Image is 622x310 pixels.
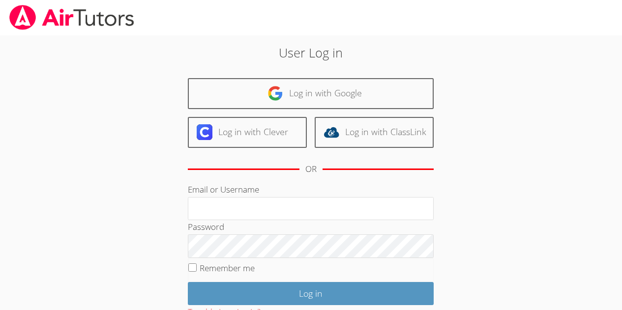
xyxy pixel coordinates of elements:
[305,162,317,176] div: OR
[188,78,434,109] a: Log in with Google
[267,85,283,101] img: google-logo-50288ca7cdecda66e5e0955fdab243c47b7ad437acaf1139b6f446037453330a.svg
[315,117,434,148] a: Log in with ClassLink
[200,262,255,274] label: Remember me
[197,124,212,140] img: clever-logo-6eab21bc6e7a338710f1a6ff85c0baf02591cd810cc4098c63d3a4b26e2feb20.svg
[188,221,224,232] label: Password
[143,43,479,62] h2: User Log in
[188,282,434,305] input: Log in
[324,124,339,140] img: classlink-logo-d6bb404cc1216ec64c9a2012d9dc4662098be43eaf13dc465df04b49fa7ab582.svg
[188,117,307,148] a: Log in with Clever
[8,5,135,30] img: airtutors_banner-c4298cdbf04f3fff15de1276eac7730deb9818008684d7c2e4769d2f7ddbe033.png
[188,184,259,195] label: Email or Username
